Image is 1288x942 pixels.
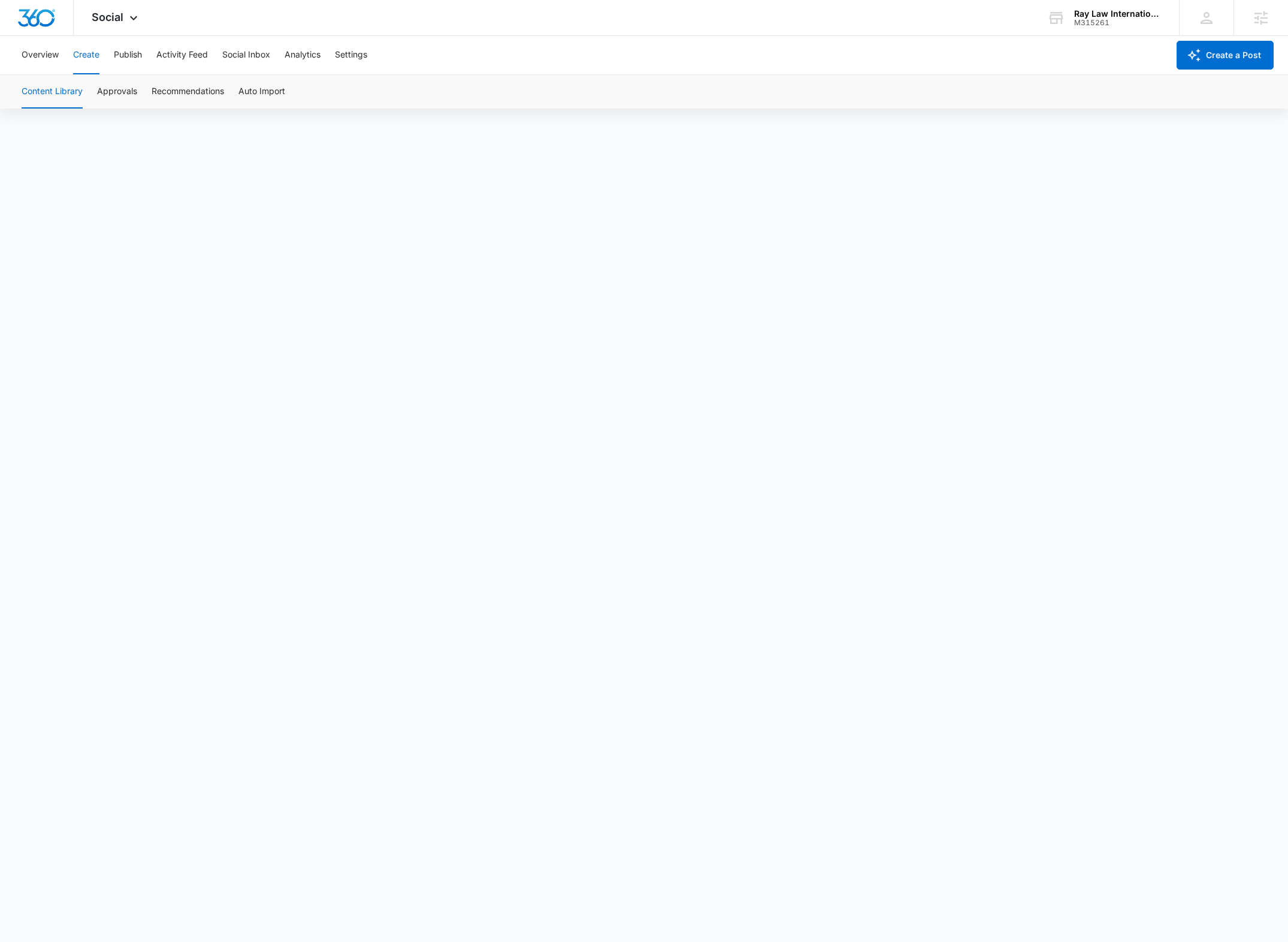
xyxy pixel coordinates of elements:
[156,36,208,74] button: Activity Feed
[222,36,270,74] button: Social Inbox
[97,75,137,109] button: Approvals
[1074,19,1162,27] div: account id
[22,36,59,74] button: Overview
[22,75,83,109] button: Content Library
[92,11,123,23] span: Social
[238,75,285,109] button: Auto Import
[1177,41,1274,70] button: Create a Post
[73,36,99,74] button: Create
[114,36,142,74] button: Publish
[1074,9,1162,19] div: account name
[285,36,321,74] button: Analytics
[152,75,224,109] button: Recommendations
[335,36,367,74] button: Settings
